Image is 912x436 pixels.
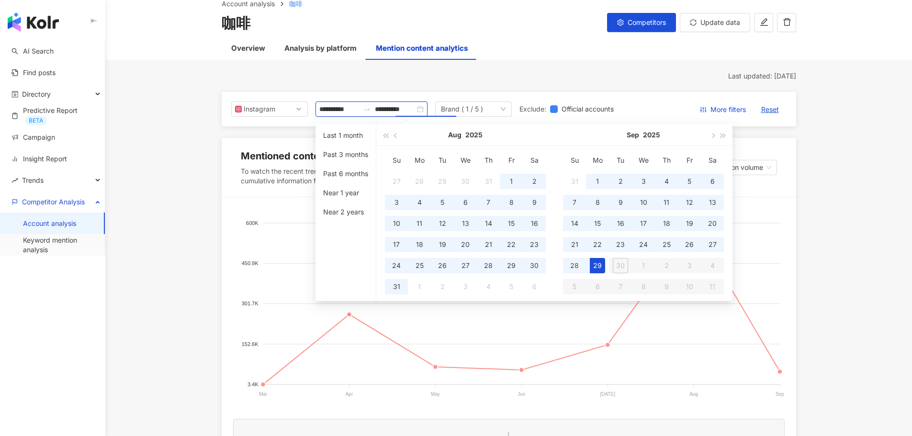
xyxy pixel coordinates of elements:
div: 4 [412,195,427,210]
td: 2025-08-23 [523,234,546,255]
td: 2025-09-03 [454,276,477,297]
div: 10 [636,195,651,210]
li: Near 2 years [319,204,372,220]
tspan: Aug [689,392,698,397]
span: sync [690,19,697,26]
div: 1 [412,279,427,294]
div: 12 [682,195,697,210]
span: Update data [700,19,740,26]
div: 31 [389,279,404,294]
td: 2025-09-22 [586,234,609,255]
td: 2025-07-31 [477,171,500,192]
td: 2025-08-22 [500,234,523,255]
td: 2025-09-19 [678,213,701,234]
div: 1 [590,174,605,189]
div: Last updated: [DATE] [222,71,796,81]
tspan: Sep [776,392,784,397]
td: 2025-08-24 [385,255,408,276]
div: Mention content analytics [376,43,468,54]
div: 25 [659,237,674,252]
tspan: 301.7K [241,301,259,307]
td: 2025-09-21 [563,234,586,255]
tspan: May [430,392,439,397]
th: Tu [431,150,454,171]
a: Account analysis [23,219,76,228]
td: 2025-09-12 [678,192,701,213]
td: 2025-09-25 [655,234,678,255]
li: Past 3 months [319,147,372,162]
div: 27 [458,258,473,273]
td: 2025-08-15 [500,213,523,234]
td: 2025-09-06 [523,276,546,297]
td: 2025-09-15 [586,213,609,234]
div: 7 [481,195,496,210]
a: Keyword mention analysis [23,235,97,254]
th: Su [385,150,408,171]
div: 17 [389,237,404,252]
td: 2025-08-02 [523,171,546,192]
div: Brand ( 1 / 5 ) [441,102,483,116]
div: Analysis by platform [284,43,357,54]
button: 2025 [643,124,660,145]
span: Trends [22,169,44,191]
div: 21 [567,237,582,252]
th: Mo [586,150,609,171]
div: 26 [435,258,450,273]
td: 2025-09-03 [632,171,655,192]
td: 2025-08-31 [385,276,408,297]
tspan: Apr [345,392,353,397]
div: 16 [613,216,628,231]
div: 27 [705,237,720,252]
div: 10 [389,216,404,231]
div: 15 [504,216,519,231]
a: Insight Report [11,154,67,164]
td: 2025-09-10 [632,192,655,213]
td: 2025-09-24 [632,234,655,255]
button: Reset [754,101,787,117]
button: Sep [627,124,639,145]
td: 2025-08-12 [431,213,454,234]
tspan: 3.4K [247,381,258,387]
td: 2025-08-29 [500,255,523,276]
div: 28 [481,258,496,273]
div: 2 [435,279,450,294]
td: 2025-09-28 [563,255,586,276]
div: 4 [481,279,496,294]
img: logo [8,12,59,32]
span: Competitor Analysis [22,191,85,212]
div: 28 [567,258,582,273]
span: swap-right [363,105,371,113]
div: 5 [504,279,519,294]
div: 17 [636,216,651,231]
a: searchAI Search [11,46,54,56]
label: Exclude : [519,104,546,114]
td: 2025-09-17 [632,213,655,234]
td: 2025-09-14 [563,213,586,234]
div: Mentioned contents trend analysis (Instagram) [241,149,459,163]
td: 2025-08-26 [431,255,454,276]
td: 2025-09-09 [609,192,632,213]
td: 2025-07-30 [454,171,477,192]
td: 2025-08-08 [500,192,523,213]
td: 2025-08-09 [523,192,546,213]
button: More filters [692,101,754,117]
span: Competitors [628,19,666,26]
span: down [500,106,506,112]
td: 2025-07-27 [385,171,408,192]
div: 29 [435,174,450,189]
li: Past 6 months [319,166,372,181]
th: Tu [609,150,632,171]
td: 2025-09-02 [431,276,454,297]
div: 22 [590,237,605,252]
th: Fr [678,150,701,171]
button: 2025 [465,124,483,145]
div: 8 [504,195,519,210]
td: 2025-08-05 [431,192,454,213]
th: We [632,150,655,171]
td: 2025-08-14 [477,213,500,234]
td: 2025-09-04 [655,171,678,192]
div: 6 [527,279,542,294]
div: 24 [636,237,651,252]
td: 2025-08-18 [408,234,431,255]
td: 2025-08-30 [523,255,546,276]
